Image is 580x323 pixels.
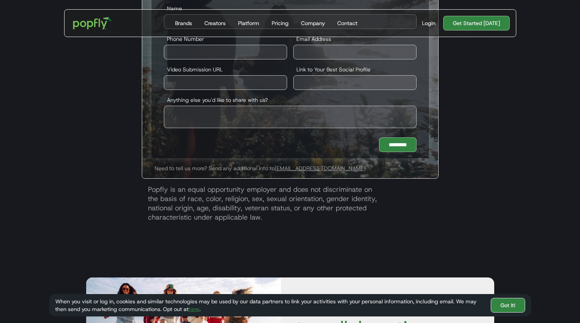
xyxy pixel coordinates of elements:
a: Platform [235,10,262,37]
p: Popfly is an equal opportunity employer and does not discriminate on the basis of race, color, re... [142,179,439,222]
div: Brands [175,19,192,27]
a: Brands [172,10,195,37]
div: Company [301,19,325,27]
div: Login [422,19,435,27]
div: Pricing [272,19,289,27]
div: Contact [337,19,357,27]
a: home [68,12,117,35]
a: Pricing [269,10,292,37]
a: Company [298,10,328,37]
div: Need to tell us more? Send any additional info to [142,164,438,172]
a: Get Started [DATE] [443,16,510,30]
div: Creators [204,19,226,27]
div: When you visit or log in, cookies and similar technologies may be used by our data partners to li... [55,298,485,313]
a: [EMAIL_ADDRESS][DOMAIN_NAME] [275,165,366,172]
a: here [189,306,199,313]
a: Creators [201,10,229,37]
label: Name [164,5,417,12]
a: Login [419,19,439,27]
a: Got It! [491,298,525,313]
label: Anything else you'd like to share with us? [164,96,417,104]
div: Platform [238,19,259,27]
label: Phone Number [164,35,287,43]
label: Email Address [293,35,417,43]
label: Video Submission URL [164,66,287,73]
label: Link to Your Best Social Profile [293,66,417,73]
a: Contact [334,10,361,37]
